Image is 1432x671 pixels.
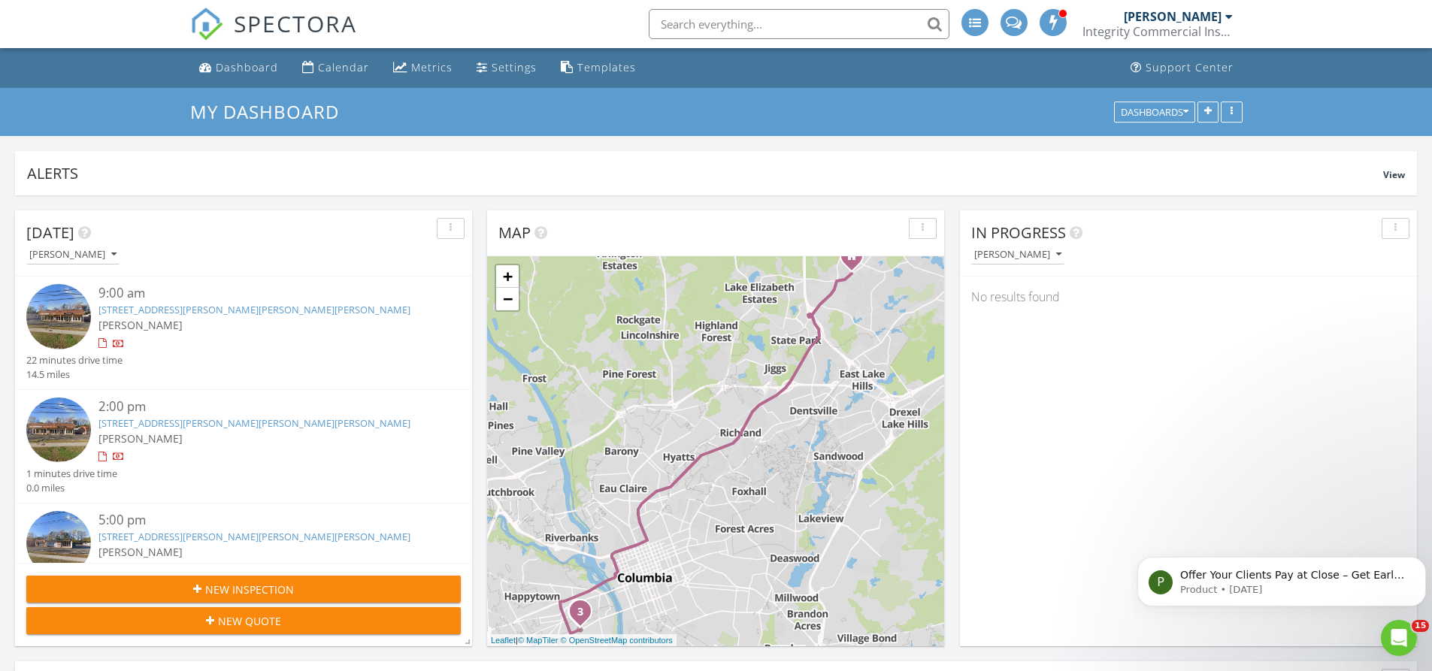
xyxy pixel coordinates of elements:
a: Zoom in [496,265,519,288]
img: streetview [26,511,91,576]
a: Dashboard [193,54,284,82]
a: 5:00 pm [STREET_ADDRESS][PERSON_NAME][PERSON_NAME][PERSON_NAME] [PERSON_NAME] 1 minutes drive tim... [26,511,461,609]
div: No results found [960,277,1417,317]
button: Dashboards [1114,101,1195,122]
input: Search everything... [649,9,949,39]
a: Settings [471,54,543,82]
div: 2:00 pm [98,397,425,416]
span: [PERSON_NAME] [98,431,183,446]
i: 3 [577,607,583,618]
img: streetview [26,397,91,462]
a: [STREET_ADDRESS][PERSON_NAME][PERSON_NAME][PERSON_NAME] [98,530,410,543]
iframe: Intercom notifications message [1131,525,1432,630]
div: Metrics [411,60,453,74]
span: In Progress [971,222,1066,243]
a: [STREET_ADDRESS][PERSON_NAME][PERSON_NAME][PERSON_NAME] [98,303,410,316]
div: [PERSON_NAME] [29,249,117,260]
div: 0.0 miles [26,481,117,495]
span: New Inspection [205,582,294,597]
div: | [487,634,677,647]
div: [PERSON_NAME] [1124,9,1222,24]
div: [PERSON_NAME] [974,249,1061,260]
img: The Best Home Inspection Software - Spectora [190,8,223,41]
a: My Dashboard [190,99,352,124]
span: Map [498,222,531,243]
a: SPECTORA [190,20,357,52]
div: Support Center [1146,60,1234,74]
div: Templates [577,60,636,74]
button: New Inspection [26,576,461,603]
div: Alerts [27,163,1383,183]
div: Calendar [318,60,369,74]
span: [PERSON_NAME] [98,545,183,559]
span: View [1383,168,1405,181]
a: © MapTiler [518,636,559,645]
a: Support Center [1125,54,1240,82]
span: SPECTORA [234,8,357,39]
div: 22 minutes drive time [26,353,123,367]
span: [PERSON_NAME] [98,318,183,332]
div: 910 Knox Abbott Dr, Cayce, SC 29033 [580,611,589,620]
button: [PERSON_NAME] [971,245,1064,265]
a: [STREET_ADDRESS][PERSON_NAME][PERSON_NAME][PERSON_NAME] [98,416,410,430]
a: 2:00 pm [STREET_ADDRESS][PERSON_NAME][PERSON_NAME][PERSON_NAME] [PERSON_NAME] 1 minutes drive tim... [26,397,461,495]
button: [PERSON_NAME] [26,245,120,265]
span: 15 [1412,620,1429,632]
a: © OpenStreetMap contributors [561,636,673,645]
a: Leaflet [491,636,516,645]
div: Hardscrabble Rd., Columbia SC 29223 [852,255,861,264]
a: Templates [555,54,642,82]
a: Metrics [387,54,459,82]
iframe: Intercom live chat [1381,620,1417,656]
div: Dashboards [1121,107,1188,117]
span: [DATE] [26,222,74,243]
div: Settings [492,60,537,74]
div: 14.5 miles [26,367,123,382]
a: Zoom out [496,288,519,310]
span: New Quote [218,613,281,629]
button: New Quote [26,607,461,634]
div: Dashboard [216,60,278,74]
a: Calendar [296,54,375,82]
a: 9:00 am [STREET_ADDRESS][PERSON_NAME][PERSON_NAME][PERSON_NAME] [PERSON_NAME] 22 minutes drive ti... [26,284,461,382]
div: Integrity Commercial Inspections LLC [1082,24,1233,39]
div: 5:00 pm [98,511,425,530]
img: streetview [26,284,91,349]
div: 1 minutes drive time [26,467,117,481]
div: 9:00 am [98,284,425,303]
